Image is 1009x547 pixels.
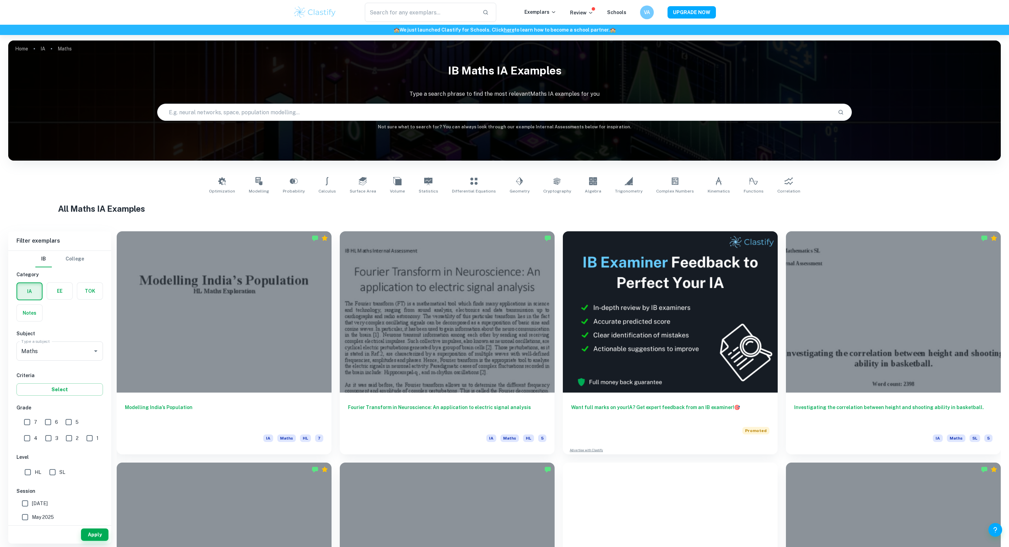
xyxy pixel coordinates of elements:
[16,372,103,379] h6: Criteria
[984,434,993,442] span: 5
[933,434,943,442] span: IA
[249,188,269,194] span: Modelling
[543,188,571,194] span: Cryptography
[40,44,45,54] a: IA
[570,9,593,16] p: Review
[8,124,1001,130] h6: Not sure what to search for? You can always look through our example Internal Assessments below f...
[16,271,103,278] h6: Category
[76,434,79,442] span: 2
[523,434,534,442] span: HL
[58,45,72,53] p: Maths
[76,418,79,426] span: 5
[117,231,332,454] a: Modelling India’s PopulationIAMathsHL7
[504,27,514,33] a: here
[16,404,103,411] h6: Grade
[563,231,778,393] img: Thumbnail
[17,305,42,321] button: Notes
[321,235,328,242] div: Premium
[34,418,37,426] span: 7
[786,231,1001,454] a: Investigating the correlation between height and shooting ability in basketball.IAMathsSL5
[452,188,496,194] span: Differential Equations
[8,60,1001,82] h1: IB Maths IA examples
[563,231,778,454] a: Want full marks on yourIA? Get expert feedback from an IB examiner!PromotedAdvertise with Clastify
[1,26,1008,34] h6: We just launched Clastify for Schools. Click to learn how to become a school partner.
[544,235,551,242] img: Marked
[283,188,305,194] span: Probability
[947,434,965,442] span: Maths
[8,231,111,251] h6: Filter exemplars
[640,5,654,19] button: VA
[34,434,37,442] span: 4
[794,404,993,426] h6: Investigating the correlation between height and shooting ability in basketball.
[734,405,740,410] span: 🎯
[16,453,103,461] h6: Level
[570,448,603,453] a: Advertise with Clastify
[538,434,546,442] span: 5
[17,283,42,300] button: IA
[125,404,323,426] h6: Modelling India’s Population
[158,103,832,122] input: E.g. neural networks, space, population modelling...
[55,434,58,442] span: 3
[777,188,800,194] span: Correlation
[277,434,296,442] span: Maths
[32,513,54,521] span: May 2025
[990,466,997,473] div: Premium
[365,3,477,22] input: Search for any exemplars...
[315,434,323,442] span: 7
[91,346,101,356] button: Open
[16,330,103,337] h6: Subject
[77,283,103,299] button: TOK
[96,434,98,442] span: 1
[35,251,84,267] div: Filter type choice
[58,202,951,215] h1: All Maths IA Examples
[81,528,108,541] button: Apply
[16,383,103,396] button: Select
[981,235,988,242] img: Marked
[419,188,438,194] span: Statistics
[615,188,642,194] span: Trigonometry
[318,188,336,194] span: Calculus
[544,466,551,473] img: Marked
[66,251,84,267] button: College
[21,338,50,344] label: Type a subject
[312,466,318,473] img: Marked
[15,44,28,54] a: Home
[340,231,555,454] a: Fourier Transform in Neuroscience: An application to electric signal analysisIAMathsHL5
[35,468,41,476] span: HL
[209,188,235,194] span: Optimization
[643,9,651,16] h6: VA
[300,434,311,442] span: HL
[610,27,616,33] span: 🏫
[607,10,626,15] a: Schools
[510,188,530,194] span: Geometry
[8,90,1001,98] p: Type a search phrase to find the most relevant Maths IA examples for you
[35,251,52,267] button: IB
[585,188,601,194] span: Algebra
[668,6,716,19] button: UPGRADE NOW
[390,188,405,194] span: Volume
[988,523,1002,537] button: Help and Feedback
[500,434,519,442] span: Maths
[263,434,273,442] span: IA
[708,188,730,194] span: Kinematics
[970,434,980,442] span: SL
[312,235,318,242] img: Marked
[16,487,103,495] h6: Session
[524,8,556,16] p: Exemplars
[350,188,376,194] span: Surface Area
[486,434,496,442] span: IA
[990,235,997,242] div: Premium
[394,27,399,33] span: 🏫
[47,283,72,299] button: EE
[744,188,764,194] span: Functions
[321,466,328,473] div: Premium
[293,5,337,19] img: Clastify logo
[571,404,769,419] h6: Want full marks on your IA ? Get expert feedback from an IB examiner!
[59,468,65,476] span: SL
[32,500,48,507] span: [DATE]
[835,106,847,118] button: Search
[981,466,988,473] img: Marked
[55,418,58,426] span: 6
[656,188,694,194] span: Complex Numbers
